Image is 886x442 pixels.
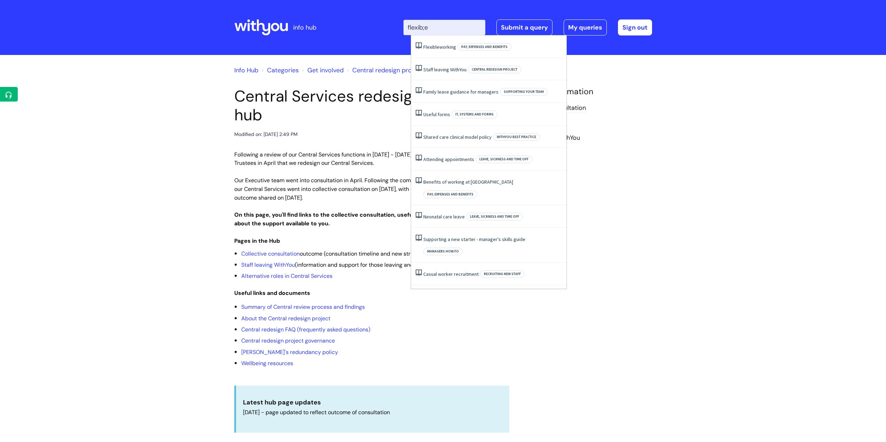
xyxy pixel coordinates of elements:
[423,111,450,118] a: Useful forms
[423,44,439,50] span: Flexible
[520,87,652,97] h4: Related Information
[352,66,423,74] a: Central redesign project
[241,261,295,268] a: Staff leaving WithYou
[241,348,338,356] a: [PERSON_NAME]'s redundancy policy
[241,315,330,322] a: About the Central redesign project
[241,303,365,311] a: Summary of Central review process and findings
[423,271,479,277] a: Casual worker recruitment
[452,111,497,118] span: IT, systems and forms
[241,360,293,367] a: Wellbeing resources
[564,19,607,35] a: My queries
[496,19,552,35] a: Submit a query
[423,191,477,198] span: Pay, expenses and benefits
[241,250,432,257] span: outcome (consultation timeline and new structures)
[423,89,499,95] a: Family leave guidance for managers
[241,250,300,257] a: Collective consultation
[241,337,335,344] a: Central redesign project governance
[300,65,344,76] li: Get involved
[476,155,532,163] span: Leave, sickness and time off
[234,177,509,201] span: Our Executive team went into consultation in April. Following the completion of the Executive con...
[234,151,494,167] span: Following a review of our Central Services functions in [DATE] - [DATE], it was agreed with our b...
[260,65,299,76] li: Solution home
[423,66,466,73] a: Staff leaving WithYou
[293,22,316,33] p: info hub
[241,261,456,268] span: (information and support for those leaving and their managers)
[234,87,509,124] h1: Central Services redesign project hub
[480,270,525,278] span: Recruiting new staff
[307,66,344,74] a: Get involved
[267,66,299,74] a: Categories
[423,179,513,185] a: Benefits of working at [GEOGRAPHIC_DATA]
[403,20,485,35] input: Search
[423,134,492,140] a: Shared care clinical model policy
[243,409,390,416] span: [DATE] - page updated to reflect outcome of consultation
[234,237,280,244] strong: Pages in the Hub
[500,88,548,96] span: Supporting your team
[466,213,523,220] span: Leave, sickness and time off
[403,19,652,35] div: | -
[234,211,494,227] strong: On this page, you'll find links to the collective consultation, useful documents, and information...
[468,66,521,73] span: Central redesign project
[345,65,423,76] li: Central redesign project
[423,236,525,242] a: Supporting a new starter - manager's skills guide
[423,248,463,255] span: Managers how-to
[241,272,332,280] a: Alternative roles in Central Services
[423,156,474,162] a: Attending appointments
[423,44,456,50] a: Flexibleworking
[243,398,321,407] strong: Latest hub page updates
[457,43,511,51] span: Pay, expenses and benefits
[423,214,465,220] a: Neonatal care leave
[234,66,258,74] a: Info Hub
[234,289,310,297] strong: Useful links and documents
[234,130,298,139] div: Modified on: [DATE] 2:49 PM
[493,133,540,141] span: WithYou best practice
[618,19,652,35] a: Sign out
[241,326,370,333] a: Central redesign FAQ (frequently asked questions)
